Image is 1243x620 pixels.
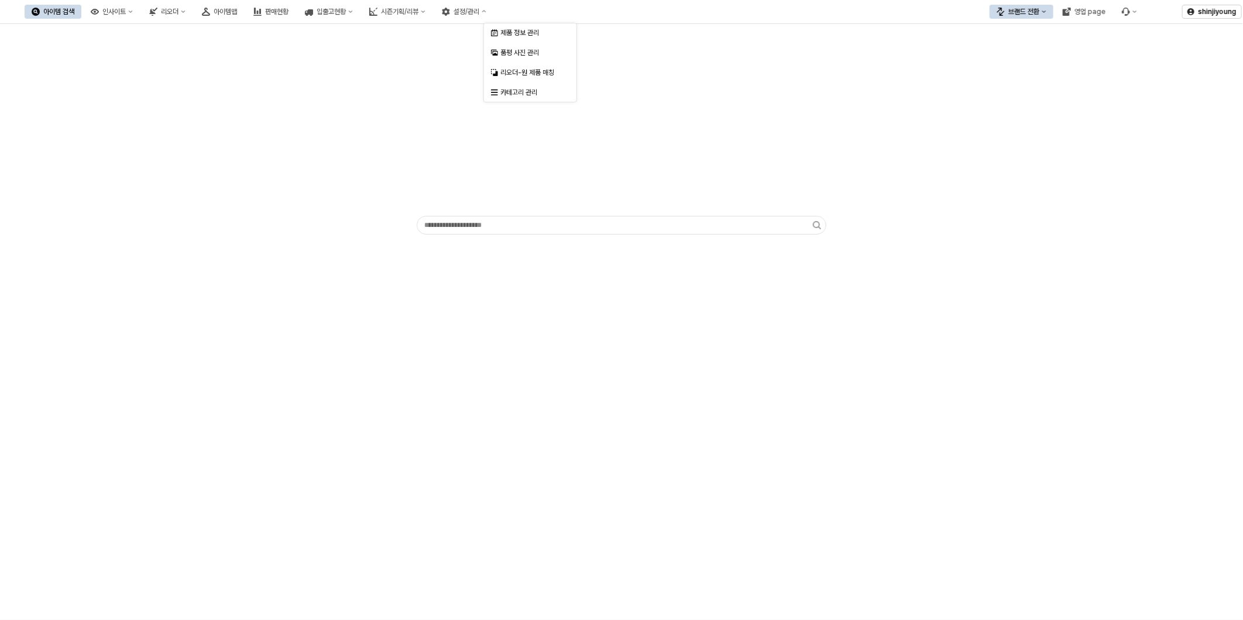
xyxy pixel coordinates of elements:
[161,8,178,16] div: 리오더
[246,5,296,19] button: 판매현황
[1115,5,1144,19] div: 버그 제보 및 기능 개선 요청
[102,8,126,16] div: 인사이트
[1198,7,1237,16] p: shinjiyoung
[500,88,562,97] div: 카테고리 관리
[1056,5,1112,19] button: 영업 page
[1182,5,1242,19] button: shinjiyoung
[1008,8,1039,16] div: 브랜드 전환
[381,8,418,16] div: 시즌기획/리뷰
[435,5,493,19] button: 설정/관리
[317,8,346,16] div: 입출고현황
[43,8,74,16] div: 아이템 검색
[500,48,562,57] div: 품평 사진 관리
[298,5,360,19] button: 입출고현황
[500,28,562,37] div: 제품 정보 관리
[195,5,244,19] button: 아이템맵
[25,5,81,19] button: 아이템 검색
[362,5,432,19] button: 시즌기획/리뷰
[1074,8,1105,16] div: 영업 page
[500,68,562,77] div: 리오더-원 제품 매칭
[265,8,289,16] div: 판매현황
[990,5,1053,19] button: 브랜드 전환
[484,23,576,102] div: Select an option
[214,8,237,16] div: 아이템맵
[142,5,193,19] button: 리오더
[454,8,479,16] div: 설정/관리
[84,5,140,19] button: 인사이트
